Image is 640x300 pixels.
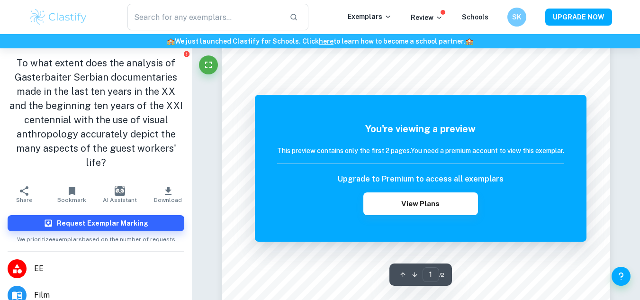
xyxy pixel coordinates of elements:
h6: SK [511,12,522,22]
button: Request Exemplar Marking [8,215,184,231]
h1: To what extent does the analysis of Gasterbaiter Serbian documentaries made in the last ten years... [8,56,184,170]
span: 🏫 [465,37,473,45]
h6: Upgrade to Premium to access all exemplars [338,173,504,185]
span: / 2 [439,271,444,279]
a: here [319,37,334,45]
span: We prioritize exemplars based on the number of requests [17,231,175,244]
span: AI Assistant [103,197,137,203]
p: Review [411,12,443,23]
button: Report issue [183,50,190,57]
span: Download [154,197,182,203]
img: Clastify logo [28,8,89,27]
button: Download [144,181,192,208]
h5: You're viewing a preview [277,122,564,136]
button: Fullscreen [199,55,218,74]
p: Exemplars [348,11,392,22]
h6: Request Exemplar Marking [57,218,148,228]
h6: This preview contains only the first 2 pages. You need a premium account to view this exemplar. [277,145,564,156]
button: Bookmark [48,181,96,208]
h6: We just launched Clastify for Schools. Click to learn how to become a school partner. [2,36,638,46]
button: AI Assistant [96,181,144,208]
a: Schools [462,13,488,21]
span: Share [16,197,32,203]
img: AI Assistant [115,186,125,196]
input: Search for any exemplars... [127,4,282,30]
button: View Plans [363,192,478,215]
button: UPGRADE NOW [545,9,612,26]
span: 🏫 [167,37,175,45]
span: EE [34,263,184,274]
button: SK [507,8,526,27]
span: Bookmark [57,197,86,203]
button: Help and Feedback [612,267,631,286]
